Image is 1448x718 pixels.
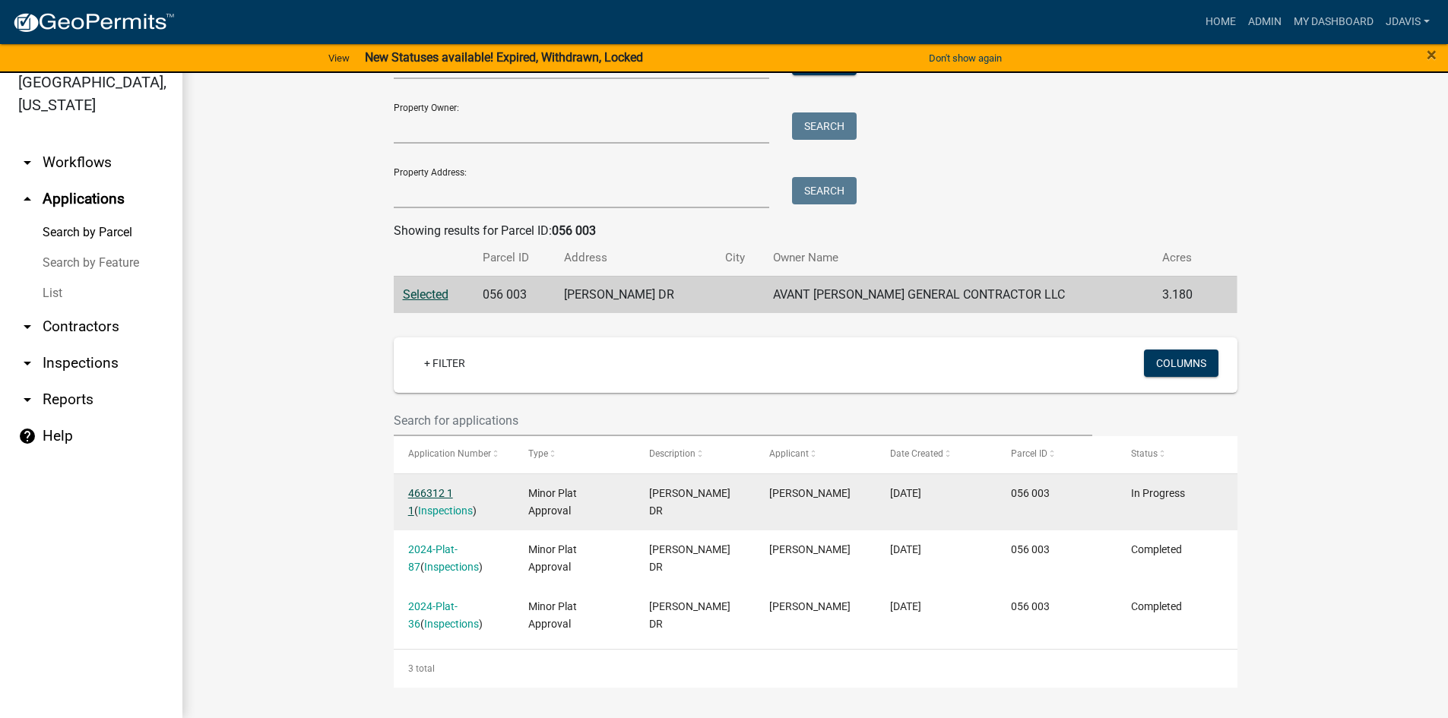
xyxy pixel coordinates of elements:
[1153,276,1214,313] td: 3.180
[552,223,596,238] strong: 056 003
[1011,487,1050,499] span: 056 003
[1288,8,1380,36] a: My Dashboard
[412,350,477,377] a: + Filter
[408,600,458,630] a: 2024-Plat-36
[408,541,499,576] div: ( )
[923,46,1008,71] button: Don't show again
[1117,436,1237,473] datatable-header-cell: Status
[755,436,876,473] datatable-header-cell: Applicant
[394,405,1093,436] input: Search for applications
[1011,600,1050,612] span: 056 003
[649,448,695,459] span: Description
[424,561,479,573] a: Inspections
[394,436,515,473] datatable-header-cell: Application Number
[1131,487,1185,499] span: In Progress
[1427,46,1437,64] button: Close
[474,240,555,276] th: Parcel ID
[418,504,473,517] a: Inspections
[408,543,458,573] a: 2024-Plat-87
[555,240,716,276] th: Address
[769,448,809,459] span: Applicant
[876,436,996,473] datatable-header-cell: Date Created
[792,177,857,204] button: Search
[403,287,448,302] a: Selected
[890,487,921,499] span: 08/19/2025
[635,436,756,473] datatable-header-cell: Description
[394,650,1237,688] div: 3 total
[764,276,1153,313] td: AVANT [PERSON_NAME] GENERAL CONTRACTOR LLC
[1011,543,1050,555] span: 056 003
[528,448,548,459] span: Type
[322,46,356,71] a: View
[18,153,36,172] i: arrow_drop_down
[769,487,851,499] span: Scott B Jackson
[408,485,499,520] div: ( )
[424,618,479,630] a: Inspections
[514,436,635,473] datatable-header-cell: Type
[1153,240,1214,276] th: Acres
[769,543,851,555] span: Dusty Tyson
[764,240,1153,276] th: Owner Name
[528,487,577,517] span: Minor Plat Approval
[1011,448,1047,459] span: Parcel ID
[1380,8,1436,36] a: jdavis
[1131,543,1182,555] span: Completed
[890,600,921,612] span: 04/26/2024
[365,50,643,65] strong: New Statuses available! Expired, Withdrawn, Locked
[1242,8,1288,36] a: Admin
[18,318,36,336] i: arrow_drop_down
[890,543,921,555] span: 10/22/2024
[792,112,857,140] button: Search
[1131,600,1182,612] span: Completed
[408,598,499,633] div: ( )
[528,543,577,573] span: Minor Plat Approval
[716,240,764,276] th: City
[890,448,943,459] span: Date Created
[649,600,730,630] span: THOMAS DR
[474,276,555,313] td: 056 003
[18,190,36,208] i: arrow_drop_up
[408,487,453,517] a: 466312 1 1
[555,276,716,313] td: [PERSON_NAME] DR
[408,448,491,459] span: Application Number
[1199,8,1242,36] a: Home
[649,487,730,517] span: THOMAS DR
[18,427,36,445] i: help
[18,354,36,372] i: arrow_drop_down
[18,391,36,409] i: arrow_drop_down
[394,222,1237,240] div: Showing results for Parcel ID:
[528,600,577,630] span: Minor Plat Approval
[996,436,1117,473] datatable-header-cell: Parcel ID
[1131,448,1158,459] span: Status
[769,600,851,612] span: Dusty Tyson
[1427,44,1437,65] span: ×
[649,543,730,573] span: THOMAS DR
[1144,350,1218,377] button: Columns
